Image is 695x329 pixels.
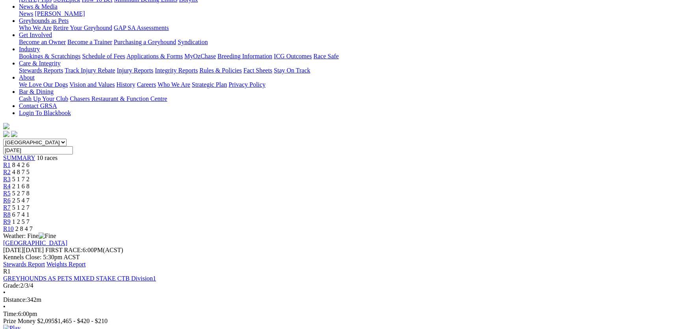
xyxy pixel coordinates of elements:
[274,53,312,59] a: ICG Outcomes
[53,24,112,31] a: Retire Your Greyhound
[19,3,58,10] a: News & Media
[19,88,54,95] a: Bar & Dining
[12,190,30,197] span: 5 2 7 8
[82,53,125,59] a: Schedule of Fees
[19,53,692,60] div: Industry
[3,197,11,204] a: R6
[19,24,52,31] a: Who We Are
[3,204,11,211] a: R7
[3,183,11,190] a: R4
[3,176,11,182] a: R3
[3,268,11,275] span: R1
[12,169,30,175] span: 4 8 7 5
[65,67,115,74] a: Track Injury Rebate
[19,10,33,17] a: News
[19,24,692,32] div: Greyhounds as Pets
[158,81,190,88] a: Who We Are
[19,53,80,59] a: Bookings & Scratchings
[11,131,17,137] img: twitter.svg
[126,53,183,59] a: Applications & Forms
[37,154,58,161] span: 10 races
[15,225,33,232] span: 2 8 4 7
[12,162,30,168] span: 8 4 2 6
[3,247,44,253] span: [DATE]
[3,303,6,310] span: •
[19,67,63,74] a: Stewards Reports
[3,225,14,232] a: R10
[19,39,692,46] div: Get Involved
[45,247,82,253] span: FIRST RACE:
[70,95,167,102] a: Chasers Restaurant & Function Centre
[45,247,123,253] span: 6:00PM(ACST)
[19,95,692,102] div: Bar & Dining
[12,211,30,218] span: 6 7 4 1
[184,53,216,59] a: MyOzChase
[19,32,52,38] a: Get Involved
[12,218,30,225] span: 1 2 5 7
[3,247,24,253] span: [DATE]
[46,261,86,268] a: Weights Report
[35,10,85,17] a: [PERSON_NAME]
[3,282,20,289] span: Grade:
[3,310,18,317] span: Time:
[19,110,71,116] a: Login To Blackbook
[3,154,35,161] a: SUMMARY
[19,60,61,67] a: Care & Integrity
[19,67,692,74] div: Care & Integrity
[19,74,35,81] a: About
[19,46,40,52] a: Industry
[3,211,11,218] a: R8
[274,67,310,74] a: Stay On Track
[3,318,692,325] div: Prize Money $2,095
[69,81,115,88] a: Vision and Values
[3,190,11,197] a: R5
[3,162,11,168] a: R1
[3,282,692,289] div: 2/3/4
[39,232,56,240] img: Fine
[3,254,692,261] div: Kennels Close: 5:30pm ACST
[3,146,73,154] input: Select date
[3,131,9,137] img: facebook.svg
[3,218,11,225] a: R9
[217,53,272,59] a: Breeding Information
[3,296,27,303] span: Distance:
[155,67,198,74] a: Integrity Reports
[19,81,692,88] div: About
[12,176,30,182] span: 5 1 7 2
[19,10,692,17] div: News & Media
[12,204,30,211] span: 5 1 2 7
[3,240,67,246] a: [GEOGRAPHIC_DATA]
[243,67,272,74] a: Fact Sheets
[3,123,9,129] img: logo-grsa-white.png
[192,81,227,88] a: Strategic Plan
[67,39,112,45] a: Become a Trainer
[12,197,30,204] span: 2 5 4 7
[19,102,57,109] a: Contact GRSA
[3,232,56,239] span: Weather: Fine
[3,169,11,175] a: R2
[3,261,45,268] a: Stewards Report
[114,39,176,45] a: Purchasing a Greyhound
[12,183,30,190] span: 2 1 6 8
[178,39,208,45] a: Syndication
[114,24,169,31] a: GAP SA Assessments
[229,81,266,88] a: Privacy Policy
[116,81,135,88] a: History
[54,318,108,324] span: $1,465 - $420 - $210
[3,275,156,282] a: GREYHOUNDS AS PETS MIXED STAKE CTB Division1
[3,296,692,303] div: 342m
[3,310,692,318] div: 6:00pm
[199,67,242,74] a: Rules & Policies
[19,39,66,45] a: Become an Owner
